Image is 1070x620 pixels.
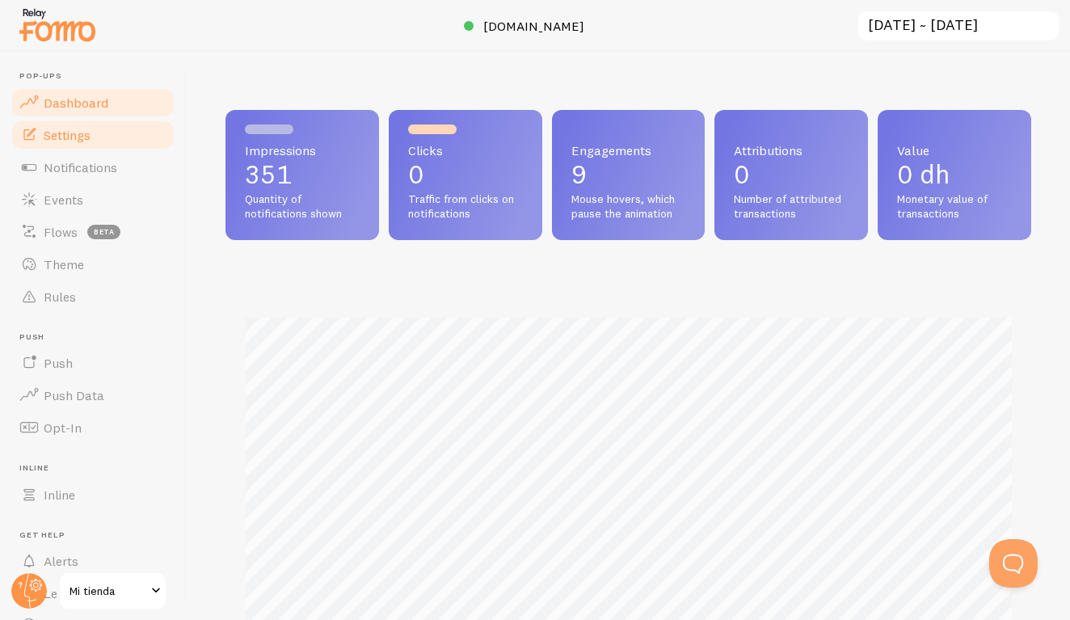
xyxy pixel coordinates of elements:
span: Quantity of notifications shown [245,192,360,221]
span: Clicks [408,144,523,157]
iframe: Help Scout Beacon - Open [989,539,1038,588]
a: Notifications [10,151,176,183]
span: Attributions [734,144,849,157]
p: 0 [408,162,523,188]
a: Events [10,183,176,216]
span: beta [87,225,120,239]
p: 351 [245,162,360,188]
a: Theme [10,248,176,280]
span: Theme [44,256,84,272]
a: Settings [10,119,176,151]
span: Mi tienda [70,581,146,601]
span: Dashboard [44,95,108,111]
span: Value [897,144,1012,157]
span: Push [44,355,73,371]
span: Settings [44,127,91,143]
p: 0 [734,162,849,188]
span: 0 dh [897,158,950,190]
span: Rules [44,289,76,305]
a: Alerts [10,545,176,577]
span: Mouse hovers, which pause the animation [571,192,686,221]
span: Events [44,192,83,208]
a: Opt-In [10,411,176,444]
a: Inline [10,479,176,511]
span: Number of attributed transactions [734,192,849,221]
span: Monetary value of transactions [897,192,1012,221]
span: Notifications [44,159,117,175]
a: Flows beta [10,216,176,248]
span: Impressions [245,144,360,157]
span: Opt-In [44,420,82,436]
span: Push Data [44,387,104,403]
p: 9 [571,162,686,188]
a: Dashboard [10,86,176,119]
span: Flows [44,224,78,240]
span: Engagements [571,144,686,157]
a: Rules [10,280,176,313]
span: Traffic from clicks on notifications [408,192,523,221]
img: fomo-relay-logo-orange.svg [17,4,98,45]
span: Alerts [44,553,78,569]
span: Get Help [19,530,176,541]
span: Push [19,332,176,343]
span: Inline [44,487,75,503]
a: Push Data [10,379,176,411]
span: Inline [19,463,176,474]
a: Mi tienda [58,571,167,610]
a: Push [10,347,176,379]
span: Pop-ups [19,71,176,82]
